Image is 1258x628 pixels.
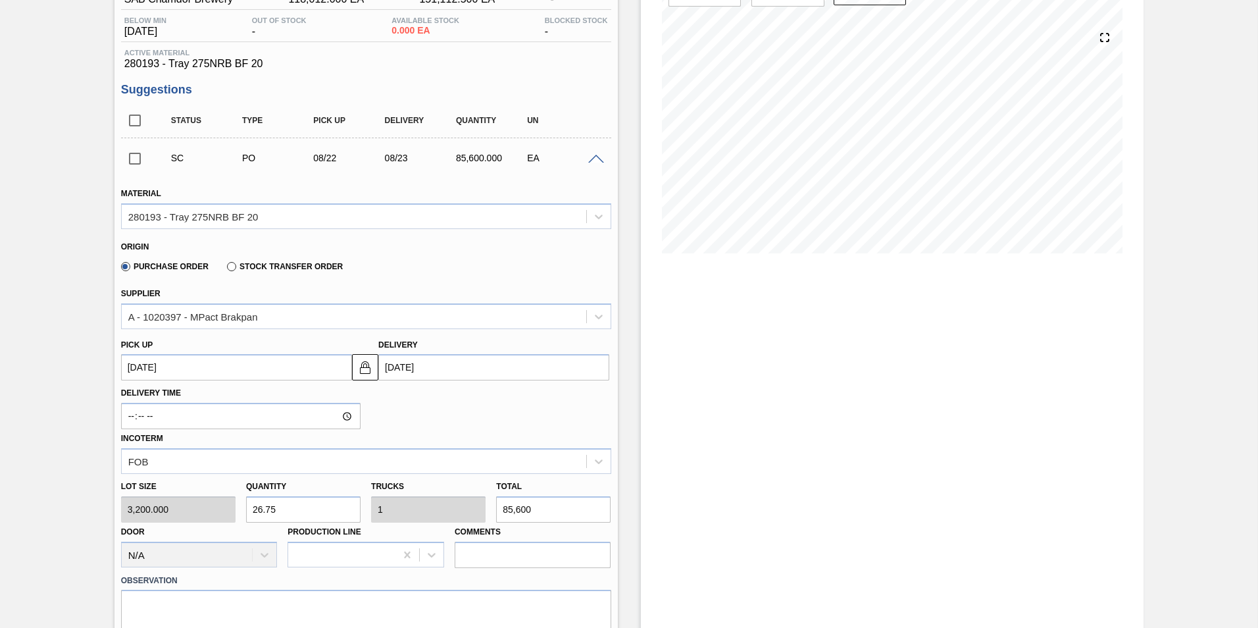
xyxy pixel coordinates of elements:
span: [DATE] [124,26,166,38]
span: Out Of Stock [252,16,307,24]
input: mm/dd/yyyy [121,354,352,380]
label: Purchase Order [121,262,209,271]
label: Material [121,189,161,198]
span: 0.000 EA [391,26,459,36]
div: Purchase order [239,153,318,163]
div: 85,600.000 [453,153,532,163]
span: Available Stock [391,16,459,24]
div: Delivery [382,116,461,125]
div: Status [168,116,247,125]
div: - [541,16,611,38]
label: Delivery [378,340,418,350]
label: Quantity [246,482,286,491]
label: Production Line [288,527,361,536]
div: Suggestion Created [168,153,247,163]
span: Below Min [124,16,166,24]
div: Quantity [453,116,532,125]
div: EA [524,153,603,163]
label: Total [496,482,522,491]
label: Supplier [121,289,161,298]
div: Pick up [310,116,390,125]
label: Trucks [371,482,404,491]
label: Delivery Time [121,384,361,403]
div: FOB [128,456,149,467]
label: Observation [121,571,611,590]
div: 280193 - Tray 275NRB BF 20 [128,211,259,222]
label: Origin [121,242,149,251]
label: Incoterm [121,434,163,443]
span: 280193 - Tray 275NRB BF 20 [124,58,608,70]
span: Blocked Stock [545,16,608,24]
label: Comments [455,523,611,542]
label: Pick up [121,340,153,350]
img: locked [357,359,373,375]
div: 08/22/2025 [310,153,390,163]
div: A - 1020397 - MPact Brakpan [128,311,258,322]
div: 08/23/2025 [382,153,461,163]
div: - [249,16,310,38]
label: Lot size [121,477,236,496]
div: Type [239,116,318,125]
span: Active Material [124,49,608,57]
label: Door [121,527,145,536]
button: locked [352,354,378,380]
div: UN [524,116,603,125]
label: Stock Transfer Order [227,262,343,271]
h3: Suggestions [121,83,611,97]
input: mm/dd/yyyy [378,354,609,380]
